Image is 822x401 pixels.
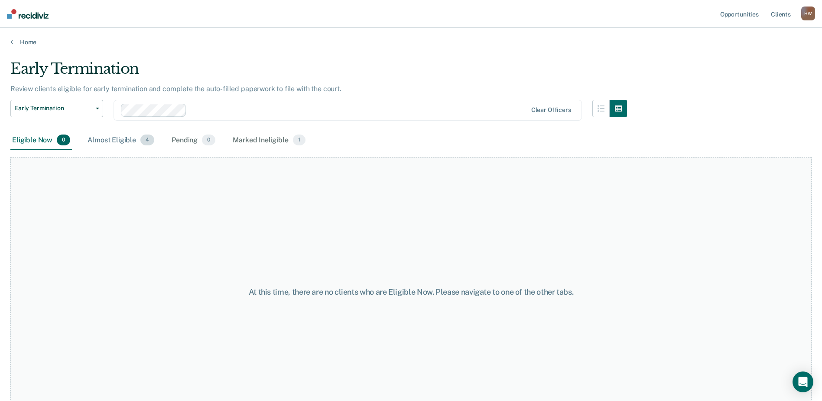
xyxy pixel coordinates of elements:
[14,105,92,112] span: Early Termination
[202,135,215,146] span: 0
[801,7,815,20] button: HW
[10,85,341,93] p: Review clients eligible for early termination and complete the auto-filled paperwork to file with...
[57,135,70,146] span: 0
[793,371,813,392] div: Open Intercom Messenger
[801,7,815,20] div: H W
[7,9,49,19] img: Recidiviz
[86,131,156,150] div: Almost Eligible4
[293,135,305,146] span: 1
[10,38,812,46] a: Home
[10,100,103,117] button: Early Termination
[10,60,627,85] div: Early Termination
[231,131,307,150] div: Marked Ineligible1
[170,131,217,150] div: Pending0
[140,135,154,146] span: 4
[10,131,72,150] div: Eligible Now0
[211,287,611,297] div: At this time, there are no clients who are Eligible Now. Please navigate to one of the other tabs.
[531,106,571,114] div: Clear officers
